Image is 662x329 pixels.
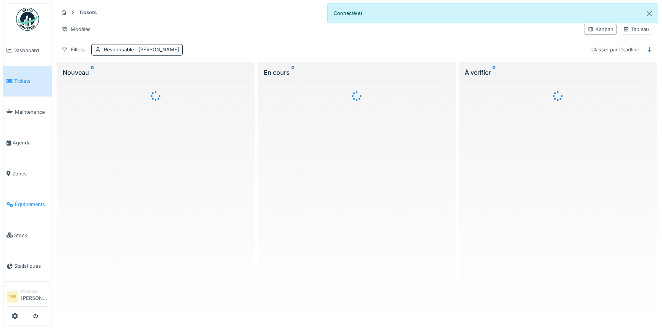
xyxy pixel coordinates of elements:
a: Maintenance [3,97,52,128]
li: MB [6,291,18,303]
span: Équipements [15,201,49,208]
span: Dashboard [13,47,49,54]
div: Modèles [58,24,94,35]
img: Badge_color-CXgf-gQk.svg [16,8,39,31]
span: Stock [14,232,49,239]
div: Connecté(e). [327,3,658,23]
span: Statistiques [14,262,49,270]
li: [PERSON_NAME] [21,288,49,305]
a: Équipements [3,189,52,220]
div: En cours [264,68,449,77]
a: Dashboard [3,35,52,66]
div: Manager [21,288,49,294]
div: Tableau [623,26,649,33]
a: Statistiques [3,251,52,282]
span: : [PERSON_NAME] [134,47,179,52]
span: Maintenance [15,108,49,116]
sup: 0 [291,68,295,77]
div: Filtres [58,44,88,55]
div: À vérifier [465,68,651,77]
div: Kanban [587,26,613,33]
sup: 0 [91,68,94,77]
strong: Tickets [76,9,100,16]
div: Responsable [104,46,179,53]
span: Agenda [13,139,49,146]
sup: 0 [492,68,496,77]
a: Tickets [3,66,52,97]
a: Zones [3,158,52,189]
span: Zones [12,170,49,177]
button: Close [641,3,658,24]
span: Tickets [14,77,49,85]
div: Nouveau [63,68,248,77]
div: Classer par Deadline [587,44,642,55]
a: MB Manager[PERSON_NAME] [6,288,49,307]
a: Stock [3,220,52,251]
a: Agenda [3,128,52,159]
